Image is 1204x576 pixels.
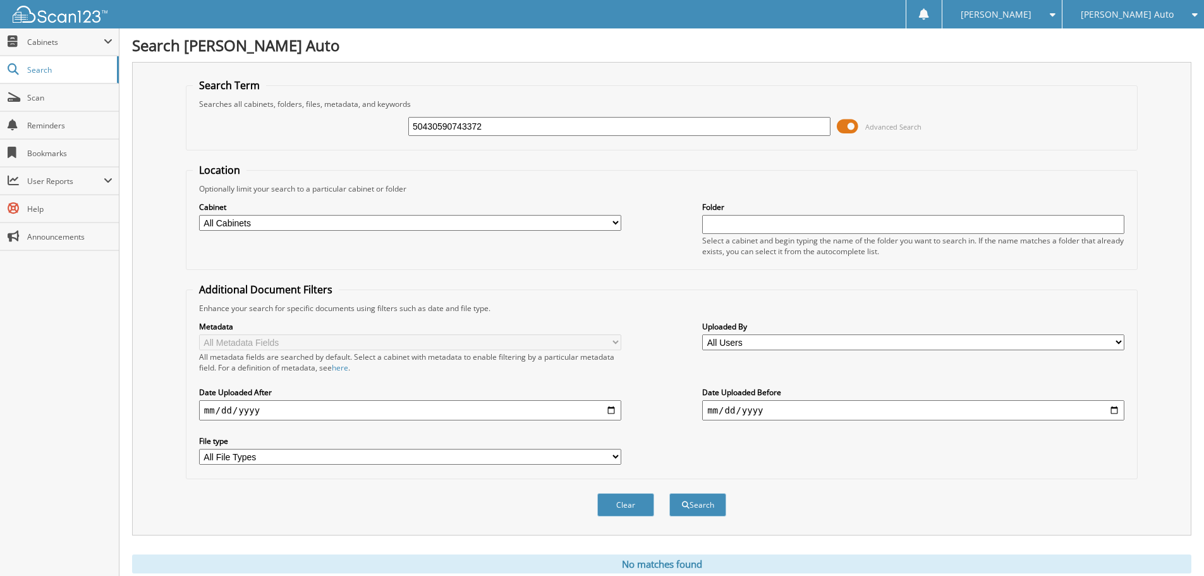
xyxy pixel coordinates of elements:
[1081,11,1174,18] span: [PERSON_NAME] Auto
[702,400,1124,420] input: end
[132,555,1191,573] div: No matches found
[13,6,107,23] img: scan123-logo-white.svg
[199,436,621,446] label: File type
[27,231,112,242] span: Announcements
[193,163,246,177] legend: Location
[27,204,112,214] span: Help
[199,387,621,398] label: Date Uploaded After
[193,99,1131,109] div: Searches all cabinets, folders, files, metadata, and keywords
[702,202,1124,212] label: Folder
[27,148,112,159] span: Bookmarks
[199,321,621,332] label: Metadata
[961,11,1031,18] span: [PERSON_NAME]
[132,35,1191,56] h1: Search [PERSON_NAME] Auto
[669,493,726,517] button: Search
[702,235,1124,257] div: Select a cabinet and begin typing the name of the folder you want to search in. If the name match...
[597,493,654,517] button: Clear
[193,303,1131,314] div: Enhance your search for specific documents using filters such as date and file type.
[27,64,111,75] span: Search
[193,183,1131,194] div: Optionally limit your search to a particular cabinet or folder
[332,362,348,373] a: here
[27,176,104,187] span: User Reports
[702,387,1124,398] label: Date Uploaded Before
[865,122,921,132] span: Advanced Search
[199,400,621,420] input: start
[27,37,104,47] span: Cabinets
[193,78,266,92] legend: Search Term
[27,92,112,103] span: Scan
[199,202,621,212] label: Cabinet
[193,283,339,297] legend: Additional Document Filters
[702,321,1124,332] label: Uploaded By
[27,120,112,131] span: Reminders
[199,352,621,373] div: All metadata fields are searched by default. Select a cabinet with metadata to enable filtering b...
